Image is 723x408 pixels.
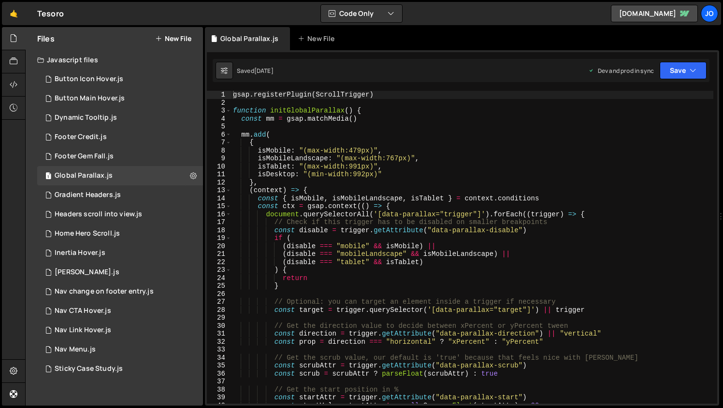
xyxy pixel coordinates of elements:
div: [PERSON_NAME].js [55,268,119,277]
div: 37 [207,378,231,386]
div: 17308/48392.js [37,263,203,282]
button: Code Only [321,5,402,22]
div: 27 [207,298,231,306]
div: 9 [207,155,231,163]
div: Tesoro [37,8,64,19]
div: 17308/48089.js [37,89,203,108]
div: 38 [207,386,231,394]
div: [DATE] [254,67,274,75]
div: 17308/48441.js [37,205,203,224]
div: 17308/48184.js [37,340,203,359]
div: 17308/48523.js [37,359,203,379]
div: 29 [207,314,231,322]
div: 30 [207,322,231,330]
span: 1 [45,173,51,181]
div: Footer Gem Fall.js [55,152,114,161]
div: 33 [207,346,231,354]
div: 28 [207,306,231,314]
div: Button Icon Hover.js [55,75,123,84]
div: Sticky Case Study.js [55,365,123,373]
div: Javascript files [26,50,203,70]
div: 31 [207,330,231,338]
button: New File [155,35,191,42]
div: 13 [207,186,231,195]
div: 17308/48367.js [37,185,203,205]
div: 5 [207,123,231,131]
div: 23 [207,266,231,274]
div: 25 [207,282,231,290]
a: [DOMAIN_NAME] [611,5,698,22]
div: 20 [207,242,231,251]
div: 12 [207,179,231,187]
div: 6 [207,131,231,139]
div: 17308/48125.js [37,301,203,321]
div: 15 [207,202,231,211]
div: Nav CTA Hover.js [55,307,111,315]
div: Global Parallax.js [55,171,113,180]
div: Gradient Headers.js [55,191,121,199]
div: Nav Link Hover.js [55,326,111,335]
div: 7 [207,139,231,147]
h2: Files [37,33,55,44]
div: 17308/48449.js [37,70,203,89]
div: 16 [207,211,231,219]
div: 11 [207,170,231,179]
div: Footer Credit.js [55,133,107,141]
div: 17 [207,218,231,226]
div: 8 [207,147,231,155]
div: 34 [207,354,231,362]
div: 24 [207,274,231,282]
div: 39 [207,394,231,402]
div: 4 [207,115,231,123]
div: Button Main Hover.js [55,94,125,103]
div: 19 [207,234,231,242]
div: Nav change on footer entry.js [55,287,154,296]
div: 22 [207,258,231,267]
div: Nav Menu.js [55,345,96,354]
div: Dynamic Tooltip.js [55,113,117,122]
div: Global Parallax.js [220,34,278,43]
div: 17308/48103.js [37,321,203,340]
div: 32 [207,338,231,346]
div: 17308/48464.js [37,282,203,301]
div: 35 [207,362,231,370]
div: 17308/48488.js [37,127,203,147]
div: Inertia Hover.js [55,249,105,257]
div: 26 [207,290,231,298]
div: Dev and prod in sync [588,67,654,75]
div: 14 [207,195,231,203]
div: New File [298,34,338,43]
div: 17308/48422.js [37,108,203,127]
div: 36 [207,370,231,378]
div: 2 [207,99,231,107]
div: 17308/48433.js [37,243,203,263]
div: Saved [237,67,274,75]
button: Save [660,62,707,79]
div: 17308/48212.js [37,224,203,243]
div: 17308/48388.js [37,166,203,185]
a: 🤙 [2,2,26,25]
div: Home Hero Scroll.js [55,229,120,238]
div: Headers scroll into view.js [55,210,142,219]
div: 3 [207,107,231,115]
div: 18 [207,226,231,235]
div: 1 [207,91,231,99]
div: 10 [207,163,231,171]
div: 21 [207,250,231,258]
div: 17308/48450.js [37,147,203,166]
a: Jo [701,5,718,22]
